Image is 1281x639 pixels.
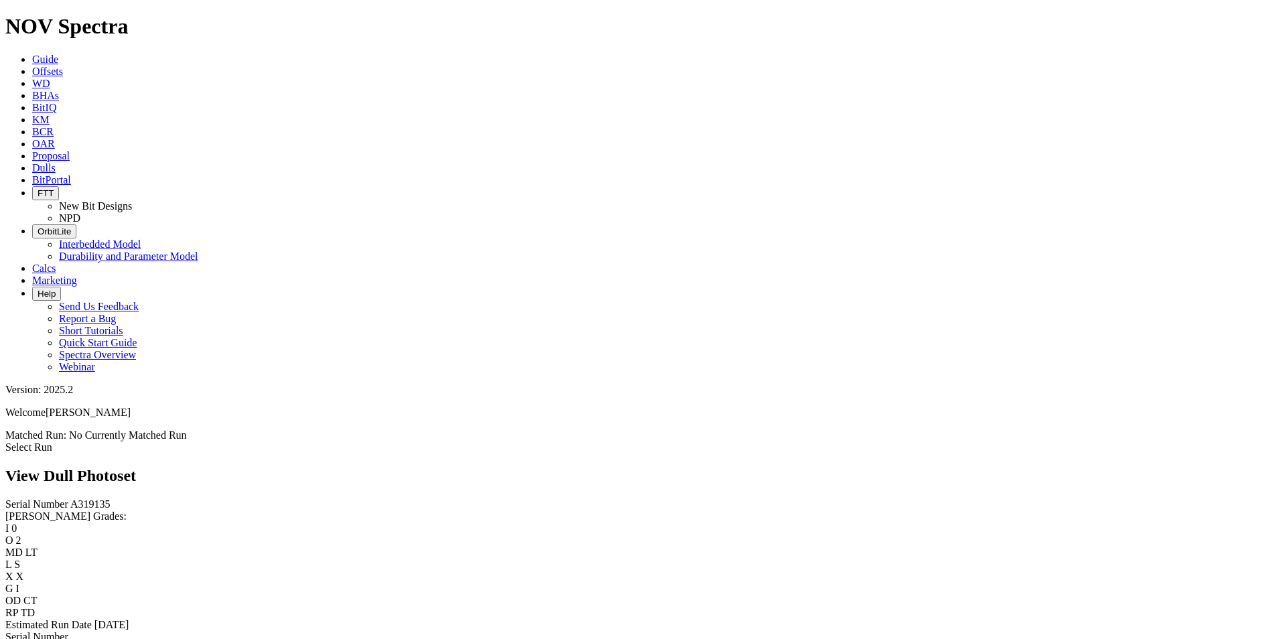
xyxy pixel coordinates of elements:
[5,607,18,618] label: RP
[38,289,56,299] span: Help
[23,595,37,606] span: CT
[38,188,54,198] span: FTT
[59,349,136,360] a: Spectra Overview
[32,102,56,113] a: BitIQ
[32,66,63,77] a: Offsets
[5,571,13,582] label: X
[5,384,1276,396] div: Version: 2025.2
[16,571,24,582] span: X
[5,583,13,594] label: G
[59,212,80,224] a: NPD
[32,150,70,161] a: Proposal
[38,226,71,236] span: OrbitLite
[5,407,1276,419] p: Welcome
[32,275,77,286] a: Marketing
[5,522,9,534] label: I
[59,337,137,348] a: Quick Start Guide
[25,547,38,558] span: LT
[94,619,129,630] span: [DATE]
[32,287,61,301] button: Help
[32,174,71,186] a: BitPortal
[32,263,56,274] a: Calcs
[59,200,132,212] a: New Bit Designs
[5,547,23,558] label: MD
[11,522,17,534] span: 0
[59,313,116,324] a: Report a Bug
[5,14,1276,39] h1: NOV Spectra
[32,138,55,149] a: OAR
[59,238,141,250] a: Interbedded Model
[5,510,1276,522] div: [PERSON_NAME] Grades:
[59,325,123,336] a: Short Tutorials
[5,559,11,570] label: L
[5,467,1276,485] h2: View Dull Photoset
[5,441,52,453] a: Select Run
[69,429,187,441] span: No Currently Matched Run
[32,90,59,101] a: BHAs
[5,498,68,510] label: Serial Number
[5,619,92,630] label: Estimated Run Date
[14,559,20,570] span: S
[32,224,76,238] button: OrbitLite
[32,162,56,173] a: Dulls
[46,407,131,418] span: [PERSON_NAME]
[5,595,21,606] label: OD
[32,78,50,89] a: WD
[16,535,21,546] span: 2
[59,251,198,262] a: Durability and Parameter Model
[32,186,59,200] button: FTT
[21,607,35,618] span: TD
[5,535,13,546] label: O
[32,54,58,65] a: Guide
[32,126,54,137] a: BCR
[16,583,19,594] span: I
[32,114,50,125] a: KM
[59,361,95,372] a: Webinar
[5,429,66,441] span: Matched Run:
[59,301,139,312] a: Send Us Feedback
[70,498,111,510] span: A319135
